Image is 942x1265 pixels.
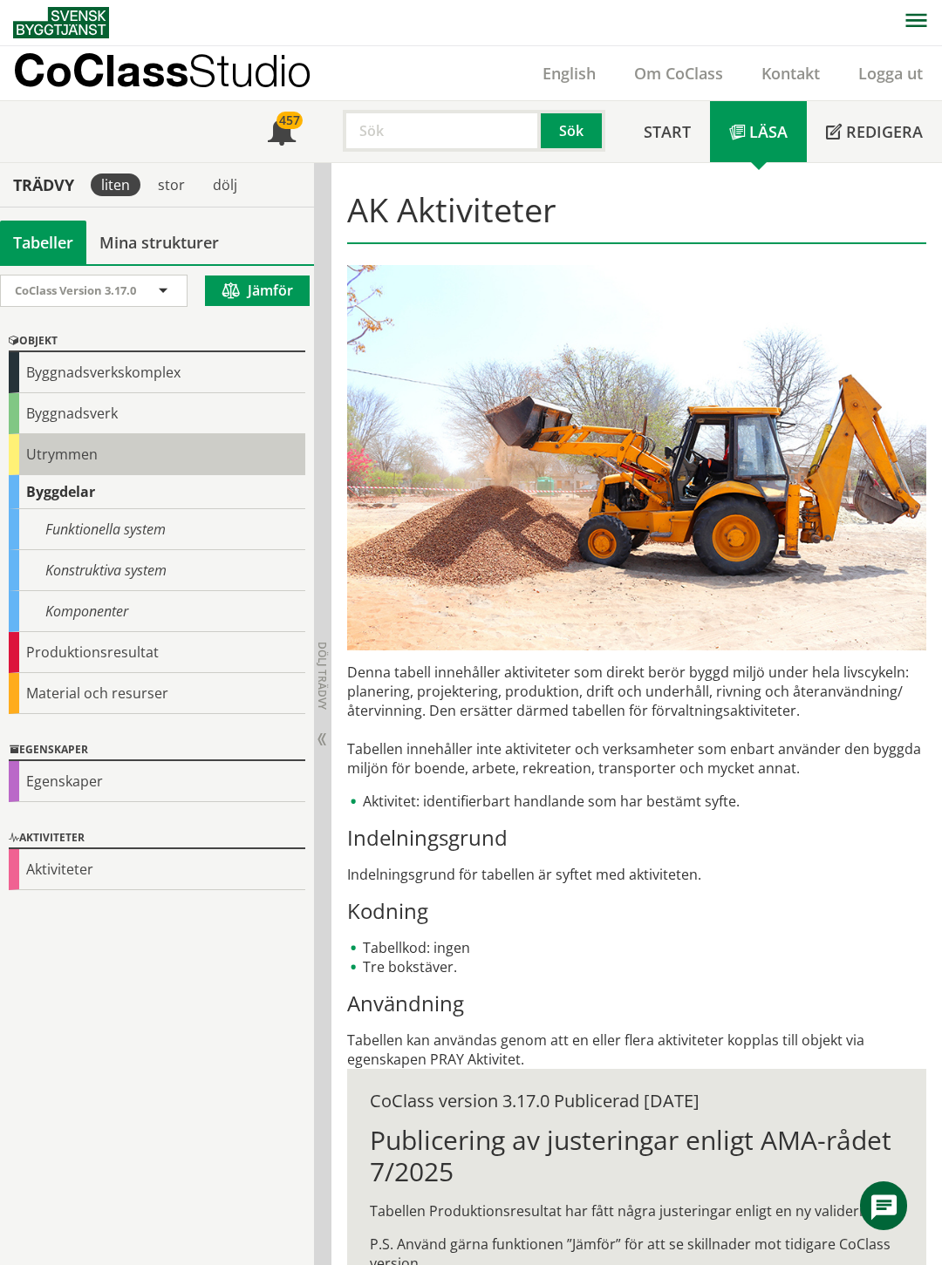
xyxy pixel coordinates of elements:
div: Komponenter [9,591,305,632]
p: CoClass [13,60,311,80]
h3: Kodning [347,898,925,924]
button: Jämför [205,275,310,306]
span: Notifikationer [268,119,296,147]
h1: Publicering av justeringar enligt AMA-rådet 7/2025 [370,1125,903,1187]
a: Kontakt [742,63,839,84]
div: Egenskaper [9,740,305,761]
div: Byggnadsverkskomplex [9,352,305,393]
a: CoClassStudio [13,46,349,100]
img: Svensk Byggtjänst [13,7,109,38]
h1: AK Aktiviteter [347,190,925,244]
h3: Användning [347,990,925,1017]
div: liten [91,173,140,196]
button: Sök [541,110,605,152]
li: Tre bokstäver. [347,957,925,976]
div: Byggdelar [9,475,305,509]
a: Start [625,101,710,162]
span: Studio [188,44,311,96]
span: Läsa [749,121,788,142]
div: Trädvy [3,175,84,194]
div: Objekt [9,331,305,352]
a: English [523,63,615,84]
a: Logga ut [839,63,942,84]
div: Konstruktiva system [9,550,305,591]
div: Funktionella system [9,509,305,550]
span: Dölj trädvy [315,642,330,710]
h3: Indelningsgrund [347,825,925,851]
span: Start [644,121,691,142]
div: Utrymmen [9,434,305,475]
li: Tabellkod: ingen [347,938,925,957]
img: Aktiviteter1.jpg [347,265,925,650]
p: Tabellen Produktionsresultat har fått några justeringar enligt en ny validering. [370,1201,903,1221]
div: dölj [202,173,248,196]
div: Produktionsresultat [9,632,305,673]
div: Byggnadsverk [9,393,305,434]
a: Redigera [807,101,942,162]
div: Denna tabell innehåller aktiviteter som direkt berör byggd miljö under hela livscykeln: planering... [347,663,925,1069]
div: Aktiviteter [9,849,305,890]
div: 457 [276,112,303,129]
a: Om CoClass [615,63,742,84]
span: Redigera [846,121,923,142]
div: Material och resurser [9,673,305,714]
div: stor [147,173,195,196]
div: Aktiviteter [9,828,305,849]
input: Sök [343,110,541,152]
a: 457 [249,101,315,162]
div: Egenskaper [9,761,305,802]
a: Mina strukturer [86,221,232,264]
li: Aktivitet: identifierbart handlande som har bestämt syfte. [347,792,925,811]
span: CoClass Version 3.17.0 [15,282,136,298]
a: Läsa [710,101,807,162]
div: CoClass version 3.17.0 Publicerad [DATE] [370,1092,903,1111]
